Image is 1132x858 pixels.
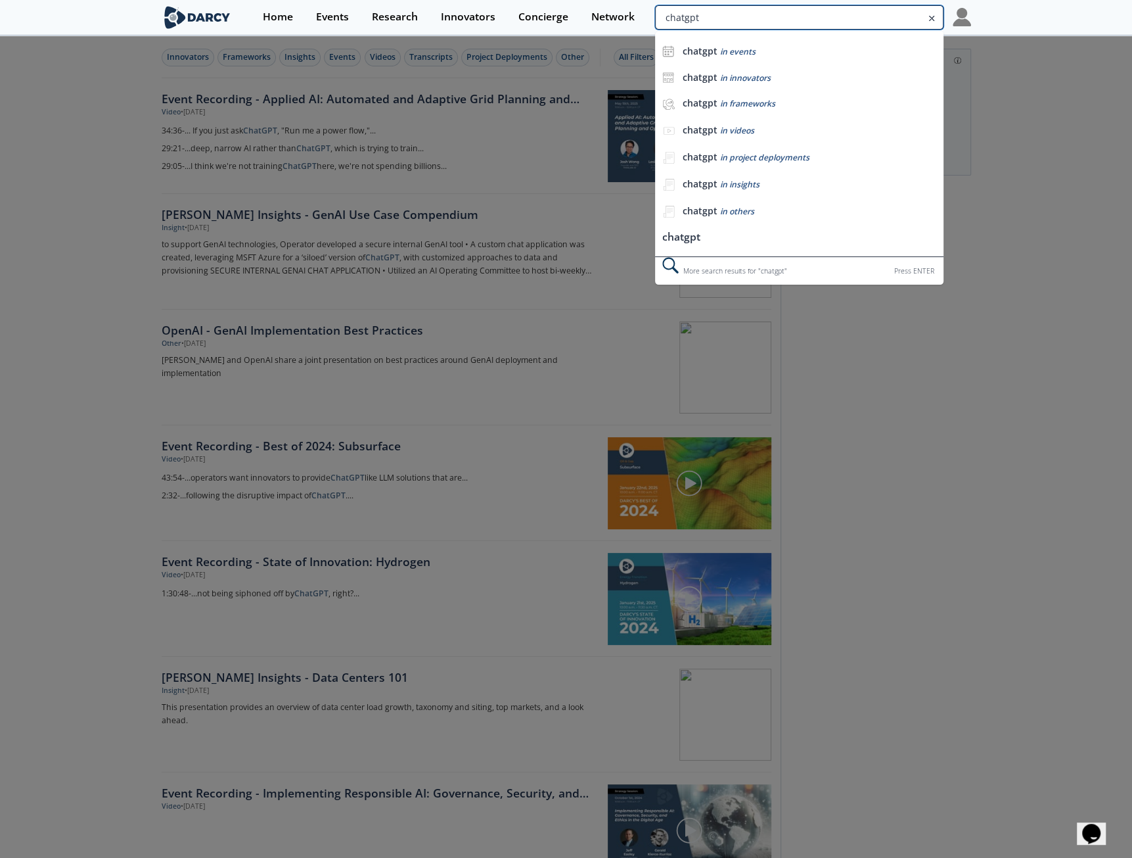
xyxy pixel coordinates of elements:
[719,152,809,163] span: in project deployments
[719,46,755,57] span: in events
[662,45,674,57] img: icon
[441,12,495,22] div: Innovators
[894,264,934,278] div: Press ENTER
[719,206,754,217] span: in others
[655,5,943,30] input: Advanced Search
[591,12,635,22] div: Network
[655,226,943,250] li: chatgpt
[655,256,943,285] div: More search results for " chatgpt "
[953,8,971,26] img: Profile
[662,72,674,83] img: icon
[682,124,717,136] b: chatgpt
[682,71,717,83] b: chatgpt
[719,98,775,109] span: in frameworks
[162,6,233,29] img: logo-wide.svg
[518,12,568,22] div: Concierge
[682,45,717,57] b: chatgpt
[316,12,349,22] div: Events
[719,179,759,190] span: in insights
[682,204,717,217] b: chatgpt
[682,151,717,163] b: chatgpt
[372,12,418,22] div: Research
[1077,805,1119,845] iframe: chat widget
[719,72,770,83] span: in innovators
[263,12,293,22] div: Home
[682,178,717,190] b: chatgpt
[719,125,754,136] span: in videos
[682,97,717,109] b: chatgpt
